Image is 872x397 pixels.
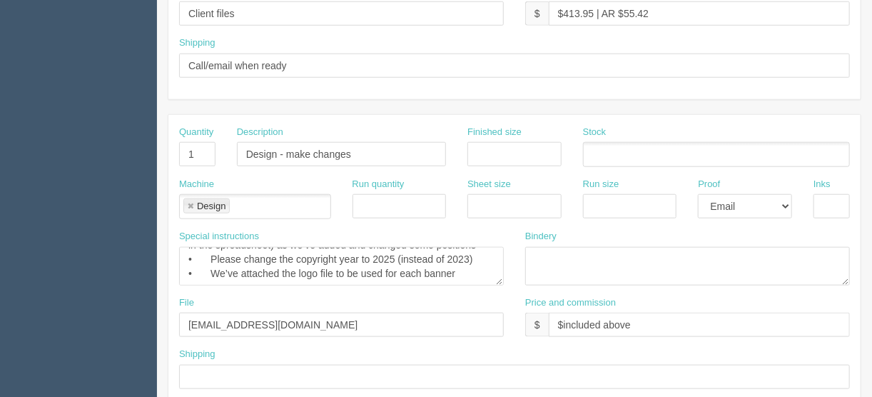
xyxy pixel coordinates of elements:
label: Quantity [179,126,213,139]
label: Run quantity [353,178,405,191]
label: Price and commission [525,296,616,310]
label: Finished size [467,126,522,139]
label: Description [237,126,283,139]
label: Inks [813,178,831,191]
div: $ [525,313,549,337]
div: Design [197,201,225,211]
label: Proof [698,178,720,191]
label: Run size [583,178,619,191]
label: Shipping [179,36,216,50]
label: Machine [179,178,214,191]
label: Stock [583,126,607,139]
label: Shipping [179,348,216,361]
label: Bindery [525,230,557,243]
label: File [179,296,194,310]
div: $ [525,1,549,26]
label: Special instructions [179,230,259,243]
label: Sheet size [467,178,511,191]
